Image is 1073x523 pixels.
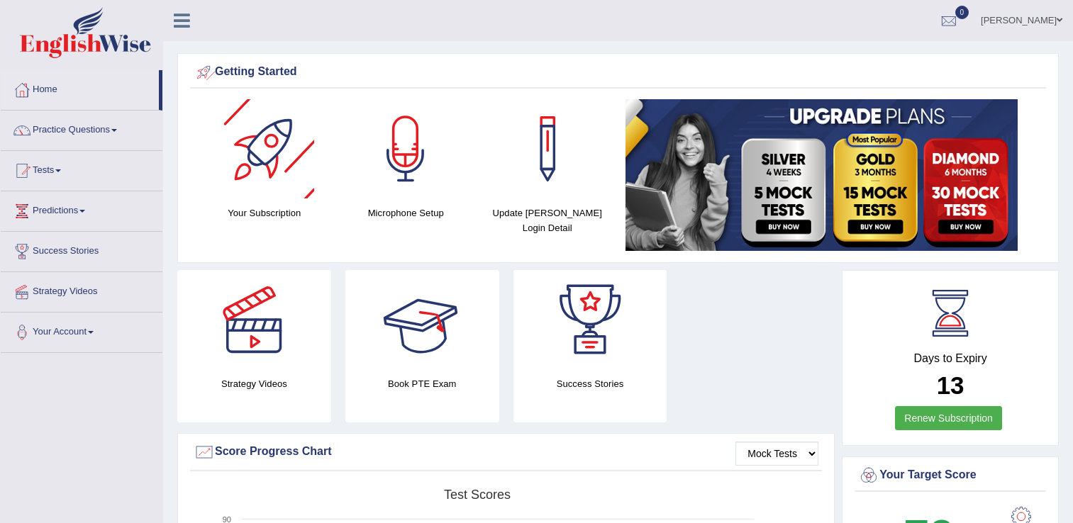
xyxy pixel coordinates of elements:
img: small5.jpg [626,99,1018,251]
h4: Days to Expiry [858,352,1043,365]
a: Tests [1,151,162,186]
a: Your Account [1,313,162,348]
h4: Strategy Videos [177,376,331,391]
b: 13 [937,371,964,399]
a: Predictions [1,191,162,227]
h4: Success Stories [513,376,667,391]
h4: Update [PERSON_NAME] Login Detail [484,206,611,235]
a: Success Stories [1,232,162,267]
div: Getting Started [194,62,1043,83]
a: Practice Questions [1,111,162,146]
span: 0 [955,6,969,19]
div: Score Progress Chart [194,442,818,463]
a: Renew Subscription [895,406,1002,430]
a: Home [1,70,159,106]
h4: Your Subscription [201,206,328,220]
div: Your Target Score [858,465,1043,486]
h4: Book PTE Exam [345,376,499,391]
tspan: Test scores [444,488,511,502]
a: Strategy Videos [1,272,162,308]
h4: Microphone Setup [343,206,470,220]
